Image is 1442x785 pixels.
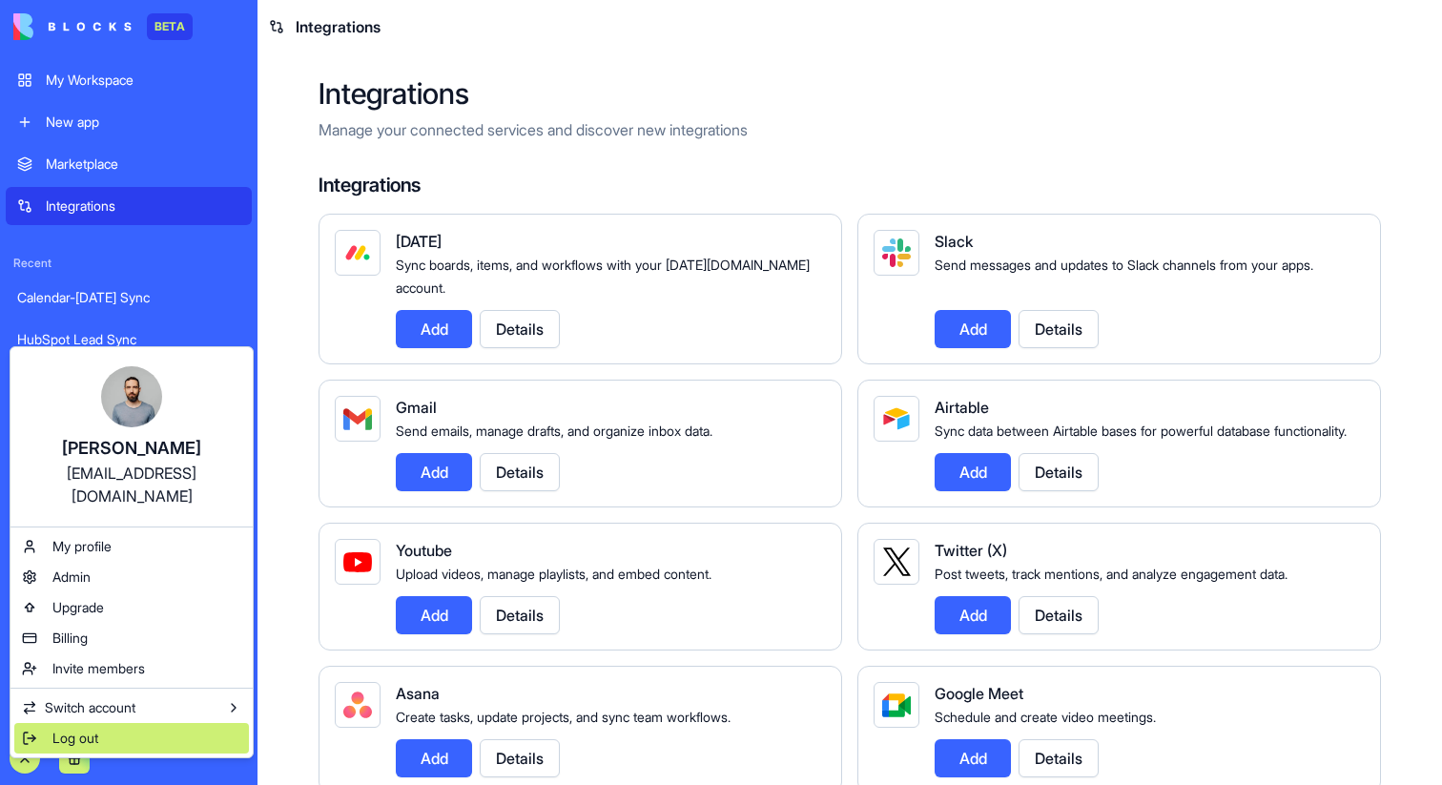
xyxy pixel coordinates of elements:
span: Admin [52,568,91,587]
a: Billing [14,623,249,653]
div: HubSpot Lead Sync [17,330,240,349]
div: Calendar-[DATE] Sync [17,288,240,307]
span: Invite members [52,659,145,678]
a: [PERSON_NAME][EMAIL_ADDRESS][DOMAIN_NAME] [14,351,249,523]
a: Invite members [14,653,249,684]
img: image_123650291_bsq8ao.jpg [101,366,162,427]
a: My profile [14,531,249,562]
span: Switch account [45,698,135,717]
span: Recent [6,256,252,271]
span: Billing [52,629,88,648]
span: My profile [52,537,112,556]
a: Admin [14,562,249,592]
span: Upgrade [52,598,104,617]
a: Upgrade [14,592,249,623]
span: Log out [52,729,98,748]
div: [EMAIL_ADDRESS][DOMAIN_NAME] [30,462,234,507]
div: [PERSON_NAME] [30,435,234,462]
